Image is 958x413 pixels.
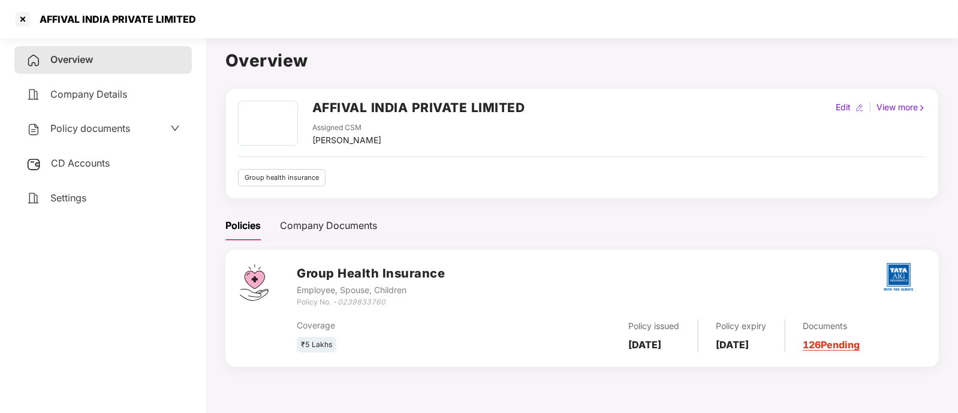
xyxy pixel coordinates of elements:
i: 0239833760 [338,297,385,306]
img: svg+xml;base64,PHN2ZyB4bWxucz0iaHR0cDovL3d3dy53My5vcmcvMjAwMC9zdmciIHdpZHRoPSI0Ny43MTQiIGhlaWdodD... [240,264,269,301]
span: Policy documents [50,122,130,134]
span: Settings [50,192,86,204]
span: Company Details [50,88,127,100]
div: Policy issued [629,319,680,333]
span: CD Accounts [51,157,110,169]
div: Edit [833,101,853,114]
b: [DATE] [629,339,662,351]
img: svg+xml;base64,PHN2ZyB4bWxucz0iaHR0cDovL3d3dy53My5vcmcvMjAwMC9zdmciIHdpZHRoPSIyNCIgaGVpZ2h0PSIyNC... [26,53,41,68]
div: Documents [803,319,860,333]
h1: Overview [225,47,939,74]
h2: AFFIVAL INDIA PRIVATE LIMITED [312,98,525,117]
img: svg+xml;base64,PHN2ZyB4bWxucz0iaHR0cDovL3d3dy53My5vcmcvMjAwMC9zdmciIHdpZHRoPSIyNCIgaGVpZ2h0PSIyNC... [26,122,41,137]
div: Company Documents [280,218,377,233]
img: rightIcon [918,104,926,112]
div: Employee, Spouse, Children [297,284,445,297]
div: Policy expiry [716,319,767,333]
div: View more [874,101,929,114]
div: [PERSON_NAME] [312,134,381,147]
b: [DATE] [716,339,749,351]
a: 126 Pending [803,339,860,351]
div: Policies [225,218,261,233]
span: down [170,123,180,133]
div: AFFIVAL INDIA PRIVATE LIMITED [32,13,196,25]
div: ₹5 Lakhs [297,337,336,353]
img: svg+xml;base64,PHN2ZyB3aWR0aD0iMjUiIGhlaWdodD0iMjQiIHZpZXdCb3g9IjAgMCAyNSAyNCIgZmlsbD0ibm9uZSIgeG... [26,157,41,171]
div: Group health insurance [238,169,326,186]
img: svg+xml;base64,PHN2ZyB4bWxucz0iaHR0cDovL3d3dy53My5vcmcvMjAwMC9zdmciIHdpZHRoPSIyNCIgaGVpZ2h0PSIyNC... [26,191,41,206]
span: Overview [50,53,93,65]
img: tatag.png [878,256,920,298]
div: Policy No. - [297,297,445,308]
div: Coverage [297,319,506,332]
div: | [866,101,874,114]
h3: Group Health Insurance [297,264,445,283]
img: editIcon [855,104,864,112]
div: Assigned CSM [312,122,381,134]
img: svg+xml;base64,PHN2ZyB4bWxucz0iaHR0cDovL3d3dy53My5vcmcvMjAwMC9zdmciIHdpZHRoPSIyNCIgaGVpZ2h0PSIyNC... [26,88,41,102]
